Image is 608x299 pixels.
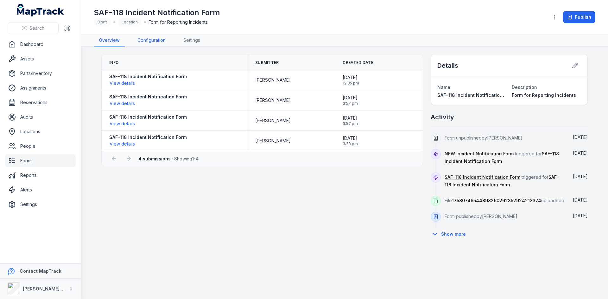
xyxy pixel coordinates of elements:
span: [DATE] [573,197,588,202]
strong: SAF-118 Incident Notification Form [109,114,187,120]
button: View details [109,120,135,127]
strong: Contact MapTrack [20,268,61,274]
button: View details [109,80,135,87]
div: Draft [94,18,111,27]
strong: SAF-118 Incident Notification Form [109,73,187,80]
a: SAF-118 Incident Notification Form [445,174,520,180]
strong: [PERSON_NAME] Group [23,286,75,291]
button: Show more [431,227,470,241]
span: Submitter [255,60,279,65]
time: 8/14/2025, 3:57:55 PM [343,115,358,126]
a: Settings [178,34,205,47]
span: 3:23 pm [343,141,358,146]
a: MapTrack [17,4,64,16]
h1: SAF-118 Incident Notification Form [94,8,220,18]
span: [PERSON_NAME] [255,97,291,103]
span: Form published by [PERSON_NAME] [445,214,517,219]
button: Publish [563,11,595,23]
span: Description [512,84,537,90]
span: [DATE] [343,95,358,101]
div: Location [118,18,142,27]
span: [DATE] [573,134,588,140]
span: Form for Reporting Incidents [149,19,208,25]
a: Dashboard [5,38,76,51]
strong: 4 submissions [138,156,171,161]
span: 3:57 pm [343,121,358,126]
span: SAF-118 Incident Notification Form [437,92,515,98]
span: [DATE] [343,115,358,121]
span: [DATE] [573,213,588,218]
time: 9/17/2025, 12:04:59 PM [573,197,588,202]
time: 8/14/2025, 3:23:26 PM [343,135,358,146]
a: NEW Incident Notification Form [445,151,514,157]
strong: SAF-118 Incident Notification Form [109,94,187,100]
time: 9/17/2025, 12:05:00 PM [573,174,588,179]
time: 9/17/2025, 12:05:00 PM [573,150,588,156]
span: [DATE] [343,135,358,141]
span: [DATE] [573,150,588,156]
time: 9/17/2025, 12:00:38 PM [573,213,588,218]
a: People [5,140,76,153]
a: Reports [5,169,76,182]
a: Settings [5,198,76,211]
span: 12:05 pm [343,81,359,86]
span: triggered for [445,174,559,187]
span: [DATE] [573,174,588,179]
span: File uploaded by [PERSON_NAME] [445,198,602,203]
a: Overview [94,34,125,47]
button: View details [109,140,135,147]
span: Info [109,60,119,65]
a: Audits [5,111,76,123]
span: Created Date [343,60,373,65]
time: 9/18/2025, 4:52:00 PM [573,134,588,140]
a: Locations [5,125,76,138]
strong: SAF-118 Incident Notification Form [109,134,187,140]
span: Form for Reporting Incidents [512,92,576,98]
span: [PERSON_NAME] [255,138,291,144]
span: Name [437,84,450,90]
button: Search [8,22,59,34]
a: Assignments [5,82,76,94]
span: 17580746544898260262352924212374 [452,198,541,203]
h2: Details [437,61,458,70]
span: [PERSON_NAME] [255,117,291,124]
span: Form unpublished by [PERSON_NAME] [445,135,522,140]
a: Parts/Inventory [5,67,76,80]
a: Assets [5,53,76,65]
span: [DATE] [343,74,359,81]
span: [PERSON_NAME] [255,77,291,83]
a: Configuration [132,34,171,47]
a: Forms [5,154,76,167]
span: · Showing 1 - 4 [138,156,199,161]
h2: Activity [431,113,454,121]
span: triggered for [445,151,559,164]
time: 9/17/2025, 12:05:00 PM [343,74,359,86]
button: View details [109,100,135,107]
span: 3:57 pm [343,101,358,106]
a: Alerts [5,184,76,196]
time: 8/14/2025, 3:57:57 PM [343,95,358,106]
span: Search [29,25,44,31]
a: Reservations [5,96,76,109]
